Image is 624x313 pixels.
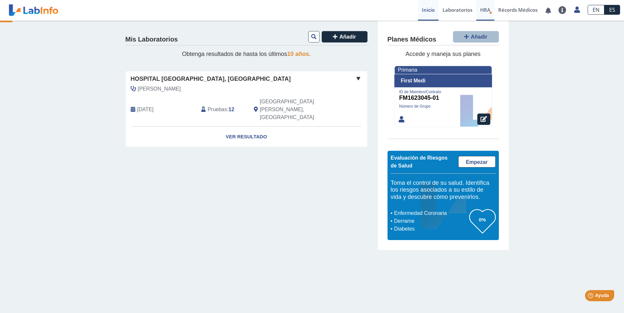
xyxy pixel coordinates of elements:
[406,51,481,57] span: Accede y maneja sus planes
[392,225,469,233] li: Diabetes
[453,31,499,43] button: Añadir
[588,5,604,15] a: EN
[392,209,469,217] li: Enfermedad Coronaria
[480,7,490,13] span: HRA
[125,36,178,43] h4: Mis Laboratorios
[604,5,620,15] a: ES
[138,85,181,93] span: Blasini Torres, Aida
[391,155,448,168] span: Evaluación de Riesgos de Salud
[339,34,356,40] span: Añadir
[469,216,496,224] h3: 0%
[229,107,235,112] b: 12
[388,36,436,43] h4: Planes Médicos
[137,106,154,113] span: 2025-08-23
[466,159,488,165] span: Empezar
[566,287,617,306] iframe: Help widget launcher
[126,127,367,147] a: Ver Resultado
[131,75,291,83] span: Hospital [GEOGRAPHIC_DATA], [GEOGRAPHIC_DATA]
[458,156,496,167] a: Empezar
[398,67,417,73] span: Primaria
[391,180,496,201] h5: Toma el control de su salud. Identifica los riesgos asociados a su estilo de vida y descubre cómo...
[392,217,469,225] li: Derrame
[182,51,311,57] span: Obtenga resultados de hasta los últimos .
[208,106,227,113] span: Pruebas
[260,98,332,121] span: San Juan, PR
[471,34,487,40] span: Añadir
[196,98,249,121] div: :
[287,51,309,57] span: 10 años
[322,31,368,43] button: Añadir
